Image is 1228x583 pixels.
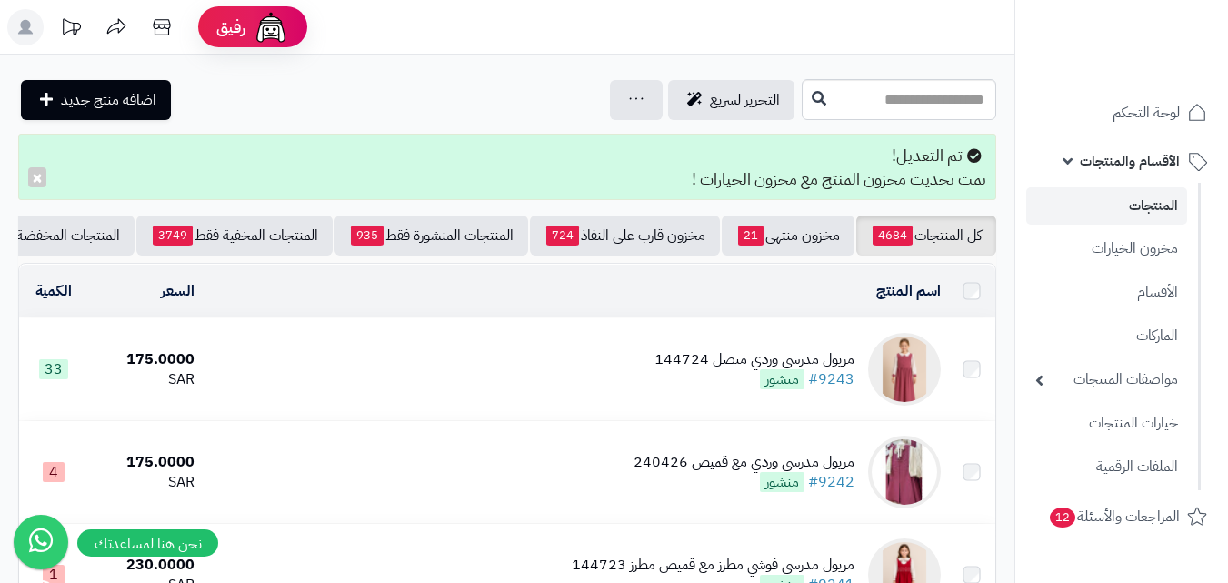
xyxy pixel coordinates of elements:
[738,226,764,246] span: 21
[876,280,941,302] a: اسم المنتج
[873,226,913,246] span: 4684
[710,89,780,111] span: التحرير لسريع
[48,9,94,50] a: تحديثات المنصة
[1026,317,1187,356] a: الماركات
[253,9,289,45] img: ai-face.png
[1049,508,1075,528] span: 12
[1048,504,1180,529] span: المراجعات والأسئلة
[1026,273,1187,312] a: الأقسام
[1080,148,1180,174] span: الأقسام والمنتجات
[136,216,333,256] a: المنتجات المخفية فقط3749
[722,216,854,256] a: مخزون منتهي21
[28,167,46,187] button: ×
[546,226,579,246] span: 724
[43,462,65,482] span: 4
[1026,447,1187,487] a: الملفات الرقمية
[96,349,195,370] div: 175.0000
[1026,404,1187,443] a: خيارات المنتجات
[61,89,156,111] span: اضافة منتج جديد
[35,280,72,302] a: الكمية
[39,359,68,379] span: 33
[808,471,854,493] a: #9242
[334,216,528,256] a: المنتجات المنشورة فقط935
[530,216,720,256] a: مخزون قارب على النفاذ724
[216,16,245,38] span: رفيق
[1104,37,1211,75] img: logo-2.png
[760,369,804,389] span: منشور
[153,226,193,246] span: 3749
[634,452,854,473] div: مريول مدرسي وردي مع قميص 240426
[161,280,195,302] a: السعر
[1026,360,1187,399] a: مواصفات المنتجات
[868,333,941,406] img: مريول مدرسي وردي متصل 144724
[572,555,854,576] div: مريول مدرسي فوشي مطرز مع قميص مطرز 144723
[856,216,996,256] a: كل المنتجات4684
[21,80,171,120] a: اضافة منتج جديد
[1026,91,1217,135] a: لوحة التحكم
[1026,229,1187,268] a: مخزون الخيارات
[1113,100,1180,126] span: لوحة التحكم
[668,80,794,120] a: التحرير لسريع
[808,368,854,390] a: #9243
[654,349,854,370] div: مريول مدرسي وردي متصل 144724
[96,369,195,390] div: SAR
[1026,495,1217,538] a: المراجعات والأسئلة12
[760,472,804,492] span: منشور
[96,472,195,493] div: SAR
[96,555,195,576] div: 230.0000
[868,436,941,508] img: مريول مدرسي وردي مع قميص 240426
[18,134,996,200] div: تم التعديل! تمت تحديث مخزون المنتج مع مخزون الخيارات !
[351,226,384,246] span: 935
[1026,187,1187,225] a: المنتجات
[96,452,195,473] div: 175.0000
